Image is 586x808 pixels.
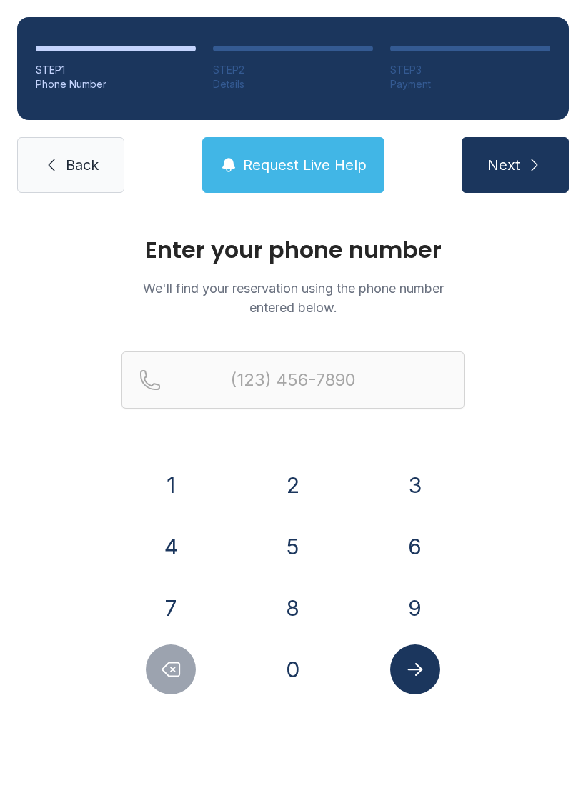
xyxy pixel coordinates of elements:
[268,644,318,694] button: 0
[121,279,465,317] p: We'll find your reservation using the phone number entered below.
[390,77,550,91] div: Payment
[146,644,196,694] button: Delete number
[487,155,520,175] span: Next
[146,522,196,572] button: 4
[390,644,440,694] button: Submit lookup form
[213,63,373,77] div: STEP 2
[146,583,196,633] button: 7
[146,460,196,510] button: 1
[243,155,367,175] span: Request Live Help
[36,77,196,91] div: Phone Number
[390,583,440,633] button: 9
[268,522,318,572] button: 5
[390,63,550,77] div: STEP 3
[121,239,465,261] h1: Enter your phone number
[36,63,196,77] div: STEP 1
[390,460,440,510] button: 3
[121,351,465,409] input: Reservation phone number
[66,155,99,175] span: Back
[268,583,318,633] button: 8
[390,522,440,572] button: 6
[268,460,318,510] button: 2
[213,77,373,91] div: Details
